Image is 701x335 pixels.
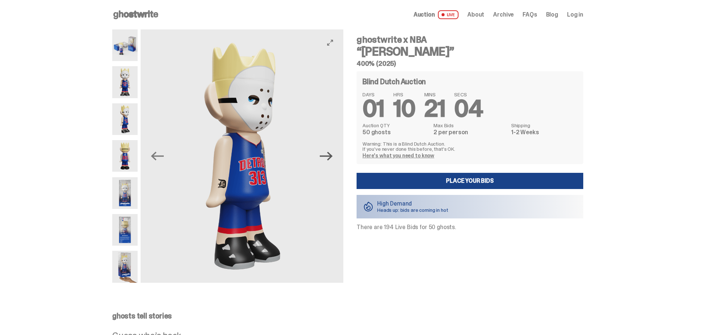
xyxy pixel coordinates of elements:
img: Copy%20of%20Eminem_NBA_400_3.png [141,29,344,283]
dt: Auction QTY [362,123,429,128]
span: 10 [393,93,415,124]
img: Copy%20of%20Eminem_NBA_400_6.png [112,140,138,172]
a: Place your Bids [357,173,583,189]
img: Copy%20of%20Eminem_NBA_400_3.png [112,103,138,135]
a: Blog [546,12,558,18]
h5: 400% (2025) [357,60,583,67]
a: Auction LIVE [414,10,459,19]
p: Heads up: bids are coming in hot [377,207,448,213]
dd: 1-2 Weeks [511,129,577,135]
span: SECS [454,92,483,97]
span: MINS [424,92,446,97]
span: LIVE [438,10,459,19]
p: Warning: This is a Blind Dutch Auction. If you’ve never done this before, that’s OK. [362,141,577,152]
button: View full-screen [326,38,334,47]
span: DAYS [362,92,385,97]
a: FAQs [523,12,537,18]
span: HRS [393,92,415,97]
h4: Blind Dutch Auction [362,78,426,85]
h4: ghostwrite x NBA [357,35,583,44]
p: ghosts tell stories [112,312,583,320]
h3: “[PERSON_NAME]” [357,46,583,57]
span: 01 [362,93,385,124]
a: Log in [567,12,583,18]
a: Archive [493,12,514,18]
p: There are 194 Live Bids for 50 ghosts. [357,224,583,230]
img: Eminem_NBA_400_13.png [112,214,138,246]
p: High Demand [377,201,448,207]
dd: 50 ghosts [362,129,429,135]
dt: Shipping [511,123,577,128]
a: About [467,12,484,18]
button: Next [318,148,334,164]
button: Previous [149,148,166,164]
a: Here's what you need to know [362,152,434,159]
img: eminem%20scale.png [112,251,138,282]
img: Copy%20of%20Eminem_NBA_400_1.png [112,66,138,98]
dt: Max Bids [433,123,507,128]
img: Eminem_NBA_400_10.png [112,29,138,61]
span: 04 [454,93,483,124]
img: Eminem_NBA_400_12.png [112,177,138,209]
span: 21 [424,93,446,124]
dd: 2 per person [433,129,507,135]
span: Auction [414,12,435,18]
